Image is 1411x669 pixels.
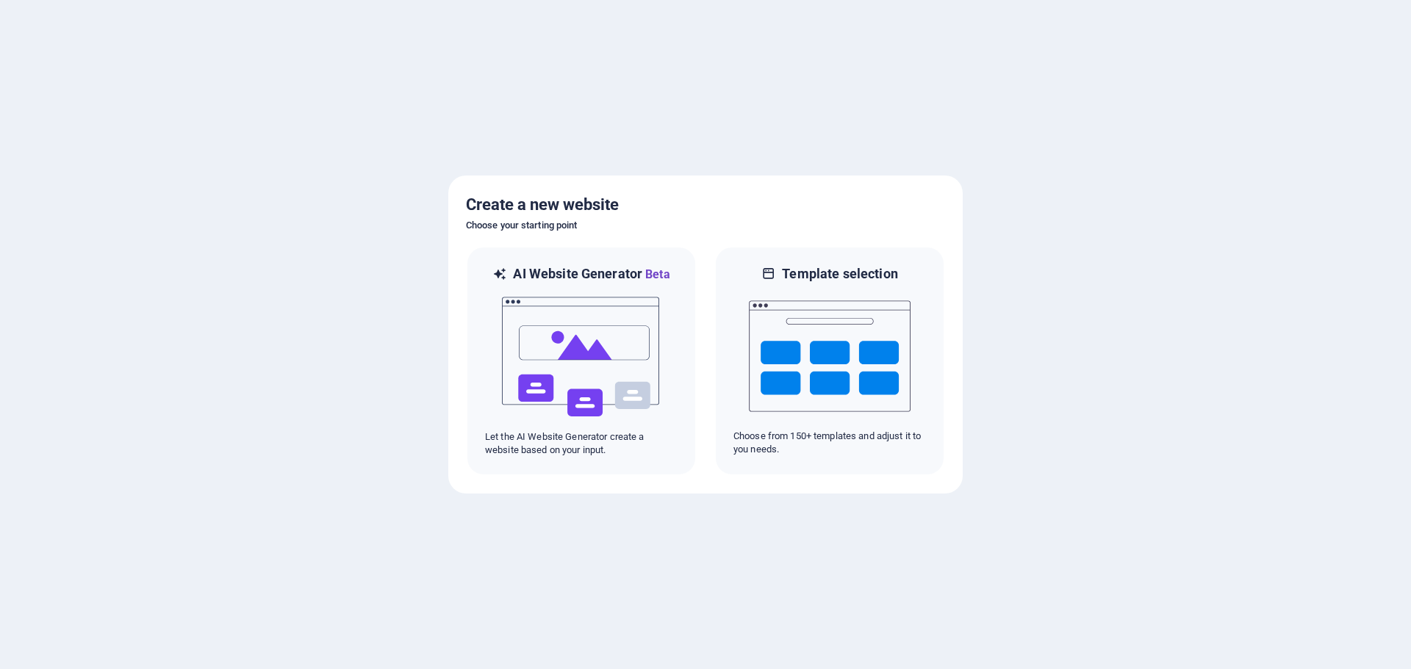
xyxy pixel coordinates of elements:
[642,267,670,281] span: Beta
[466,217,945,234] h6: Choose your starting point
[782,265,897,283] h6: Template selection
[500,283,662,430] img: ai
[733,430,926,456] p: Choose from 150+ templates and adjust it to you needs.
[513,265,669,283] h6: AI Website Generator
[466,246,697,476] div: AI Website GeneratorBetaaiLet the AI Website Generator create a website based on your input.
[485,430,678,457] p: Let the AI Website Generator create a website based on your input.
[714,246,945,476] div: Template selectionChoose from 150+ templates and adjust it to you needs.
[466,193,945,217] h5: Create a new website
